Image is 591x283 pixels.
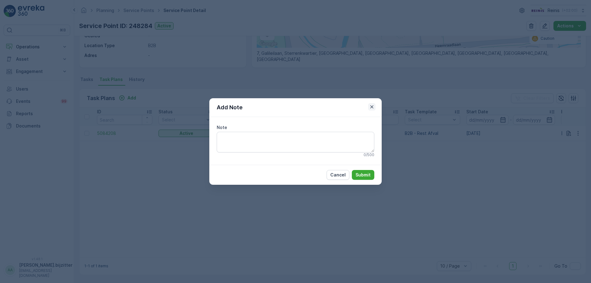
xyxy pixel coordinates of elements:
p: Cancel [330,172,346,178]
label: Note [217,125,227,130]
button: Submit [352,170,374,180]
p: Add Note [217,103,243,112]
button: Cancel [327,170,349,180]
p: Submit [356,172,371,178]
p: 0 / 500 [364,152,374,157]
